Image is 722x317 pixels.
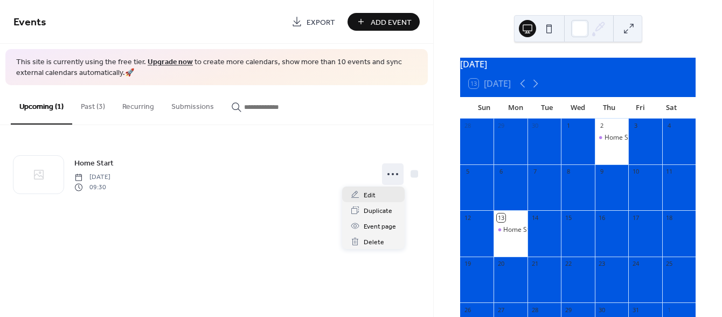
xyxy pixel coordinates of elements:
div: 17 [631,213,640,222]
button: Submissions [163,85,223,123]
div: 2 [598,122,606,130]
button: Add Event [348,13,420,31]
div: 3 [631,122,640,130]
div: Wed [563,97,594,119]
div: 14 [531,213,539,222]
div: 30 [531,122,539,130]
div: 25 [665,260,674,268]
div: 24 [631,260,640,268]
div: 7 [531,168,539,176]
a: Home Start [74,157,114,169]
button: Past (3) [72,85,114,123]
a: Upgrade now [148,55,193,70]
div: 1 [564,122,572,130]
div: Sat [656,97,687,119]
div: Home Start [503,225,538,235]
div: 16 [598,213,606,222]
div: 6 [497,168,505,176]
div: 4 [665,122,674,130]
div: 26 [463,306,471,314]
div: 30 [598,306,606,314]
div: 22 [564,260,572,268]
div: 1 [665,306,674,314]
div: 27 [497,306,505,314]
span: Home Start [74,158,114,169]
div: 13 [497,213,505,222]
span: 09:30 [74,182,110,192]
div: 12 [463,213,471,222]
a: Export [283,13,343,31]
div: 29 [564,306,572,314]
div: 23 [598,260,606,268]
div: 31 [631,306,640,314]
span: Duplicate [364,205,392,217]
div: 28 [463,122,471,130]
span: Edit [364,190,376,201]
div: 21 [531,260,539,268]
span: [DATE] [74,173,110,182]
div: Thu [593,97,624,119]
div: Mon [500,97,531,119]
span: Export [307,17,335,28]
div: Sun [469,97,500,119]
div: 19 [463,260,471,268]
div: Tue [531,97,563,119]
div: 5 [463,168,471,176]
div: 18 [665,213,674,222]
div: 28 [531,306,539,314]
div: 8 [564,168,572,176]
div: 20 [497,260,505,268]
div: [DATE] [460,58,696,71]
span: Delete [364,237,384,248]
div: Fri [624,97,656,119]
span: This site is currently using the free tier. to create more calendars, show more than 10 events an... [16,57,417,78]
div: Home Start [494,225,527,235]
div: Home Start [605,133,639,142]
span: Events [13,12,46,33]
button: Recurring [114,85,163,123]
div: 9 [598,168,606,176]
div: 29 [497,122,505,130]
div: 10 [631,168,640,176]
span: Event page [364,221,396,232]
div: 11 [665,168,674,176]
div: Home Start [595,133,628,142]
button: Upcoming (1) [11,85,72,125]
div: 15 [564,213,572,222]
span: Add Event [371,17,412,28]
